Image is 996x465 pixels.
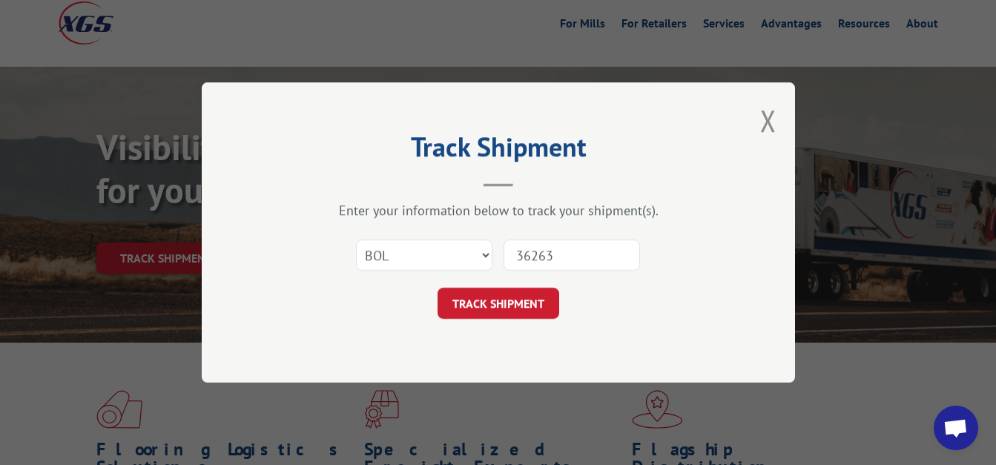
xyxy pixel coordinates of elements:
[276,136,721,165] h2: Track Shipment
[760,101,776,140] button: Close modal
[934,406,978,450] a: Open chat
[438,288,559,319] button: TRACK SHIPMENT
[504,240,640,271] input: Number(s)
[276,202,721,219] div: Enter your information below to track your shipment(s).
